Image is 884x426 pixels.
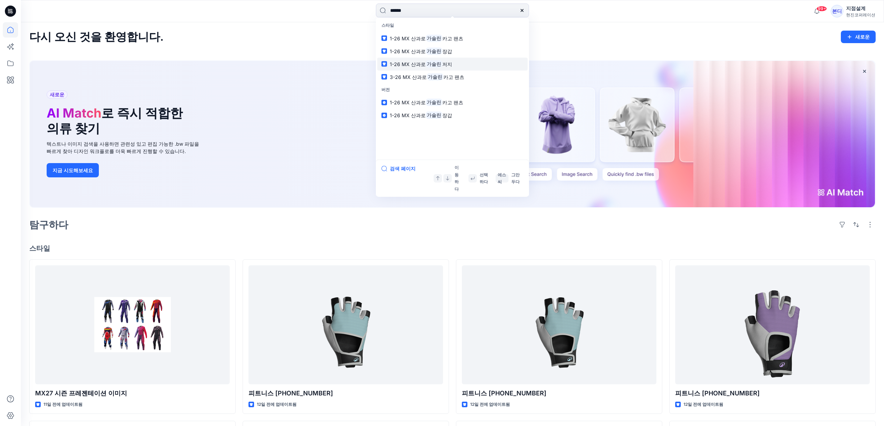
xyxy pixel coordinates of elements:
font: 에스씨 [498,172,506,184]
button: 새로운 [841,31,876,43]
a: 피트니스 900-008-2 [462,265,656,384]
font: 선택하다 [480,172,488,184]
font: 장갑 [442,48,452,54]
a: 피트니스 900-008-3 [248,265,443,384]
font: 새로운 [50,91,64,97]
font: 1-26 MX 산과로 [390,112,426,118]
font: AI Match [47,105,101,121]
font: 버전 [381,87,390,92]
font: 텍스트나 이미지 검색을 사용하면 관련성 있고 편집 가능한 .bw 파일을 빠르게 찾아 디자인 워크플로를 더욱 빠르게 진행할 수 있습니다. [47,141,199,154]
font: 다시 오신 것을 환영합니다. [29,30,164,43]
font: 피트니스 [PHONE_NUMBER] [248,389,333,397]
font: 가솔린 [427,48,441,54]
font: 장갑 [442,112,452,118]
font: 1-26 MX 산과로 [390,99,426,105]
font: 탐구하다 [29,219,68,231]
font: 1-26 MX 산과로 [390,61,426,67]
a: 1-26 MX 산과로가솔린장갑 [377,109,528,122]
font: 저지 [442,61,452,67]
font: 카고 팬츠 [442,99,463,105]
font: 검색 페이지 [390,166,416,171]
button: 검색 페이지 [381,164,420,173]
font: 지점설계 [846,5,866,11]
font: 지금 시도해보세요 [53,167,93,173]
font: 스타일 [29,244,50,252]
a: 3-26 MX 산과로가솔린카고 팬츠 [377,70,528,83]
font: 스타일 [381,23,394,28]
font: 카고 팬츠 [443,74,464,80]
font: 가솔린 [427,35,441,41]
font: 본디 [832,8,842,14]
font: MX27 시즌 프레젠테이션 이미지 [35,389,127,397]
font: 피트니스 [PHONE_NUMBER] [675,389,760,397]
font: 11일 전에 업데이트됨 [44,402,82,407]
button: 지금 시도해보세요 [47,163,99,177]
a: 1-26 MX 산과로가솔린카고 팬츠 [377,96,528,109]
font: 피트니스 [PHONE_NUMBER] [462,389,546,397]
font: 3-26 MX 산과로 [390,74,427,80]
a: MX27 시즌 프레젠테이션 이미지 [35,265,230,384]
font: 가솔린 [427,61,441,67]
a: 1-26 MX 산과로가솔린카고 팬츠 [377,32,528,45]
a: 검색 페이지 [381,164,420,193]
font: 12일 전에 업데이트됨 [470,402,510,407]
font: 12일 전에 업데이트됨 [257,402,297,407]
font: 카고 팬츠 [442,35,463,41]
font: 로 즉시 적합한 의류 찾기 [47,105,183,136]
font: 그만두다 [511,172,520,184]
font: 이동하다 [455,165,459,192]
a: 1-26 MX 산과로가솔린장갑 [377,45,528,57]
font: 가솔린 [427,99,441,105]
font: 99+ [818,6,826,11]
font: 12일 전에 업데이트됨 [684,402,723,407]
font: 가솔린 [427,112,441,118]
font: 현진코퍼레이션 [846,12,875,17]
font: 1-26 MX 산과로 [390,35,426,41]
a: 피트니스 900-008-1 [675,265,870,384]
font: 1-26 MX 산과로 [390,48,426,54]
font: 가솔린 [428,74,442,80]
a: 1-26 MX 산과로가솔린저지 [377,57,528,70]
